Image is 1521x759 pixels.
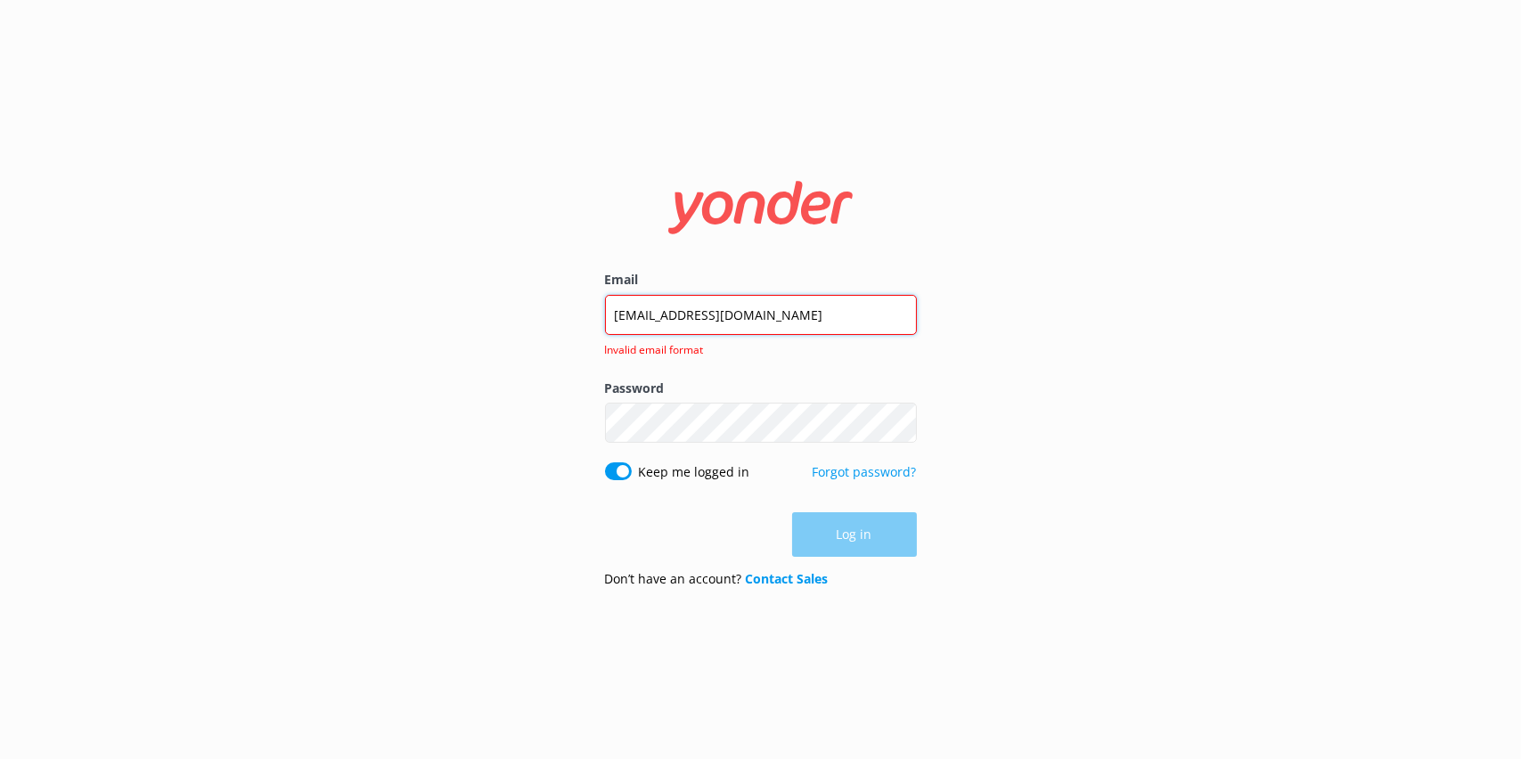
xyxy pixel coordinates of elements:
label: Email [605,270,917,290]
label: Password [605,379,917,398]
button: Show password [881,405,917,441]
input: user@emailaddress.com [605,295,917,335]
p: Don’t have an account? [605,569,829,589]
label: Keep me logged in [639,462,750,482]
span: Invalid email format [605,341,906,358]
a: Contact Sales [746,570,829,587]
a: Forgot password? [813,463,917,480]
